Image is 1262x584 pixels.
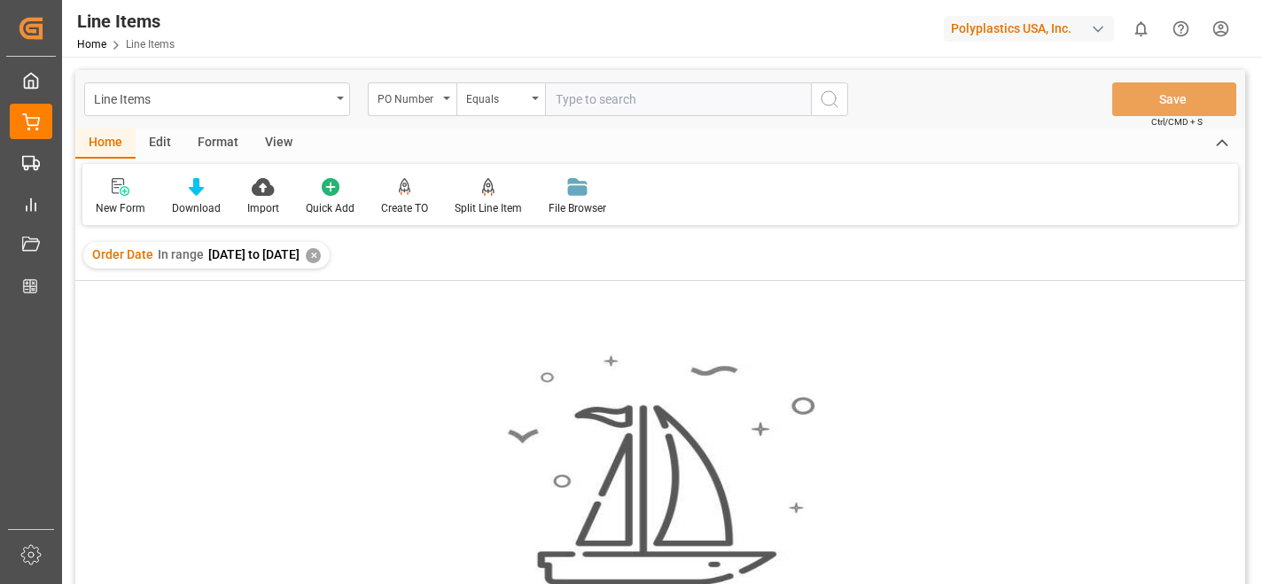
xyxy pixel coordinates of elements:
div: File Browser [549,200,606,216]
div: Download [172,200,221,216]
div: View [252,128,306,159]
span: In range [158,247,204,261]
div: PO Number [378,87,438,107]
button: open menu [84,82,350,116]
div: Quick Add [306,200,354,216]
a: Home [77,38,106,51]
button: Polyplastics USA, Inc. [944,12,1121,45]
div: Home [75,128,136,159]
div: New Form [96,200,145,216]
button: open menu [456,82,545,116]
input: Type to search [545,82,811,116]
button: open menu [368,82,456,116]
div: Create TO [381,200,428,216]
div: Edit [136,128,184,159]
span: [DATE] to [DATE] [208,247,300,261]
span: Ctrl/CMD + S [1151,115,1203,128]
div: Import [247,200,279,216]
div: Split Line Item [455,200,522,216]
div: ✕ [306,248,321,263]
button: show 0 new notifications [1121,9,1161,49]
span: Order Date [92,247,153,261]
div: Polyplastics USA, Inc. [944,16,1114,42]
div: Line Items [77,8,175,35]
div: Equals [466,87,526,107]
button: Help Center [1161,9,1201,49]
div: Line Items [94,87,331,109]
div: Format [184,128,252,159]
button: Save [1112,82,1236,116]
button: search button [811,82,848,116]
